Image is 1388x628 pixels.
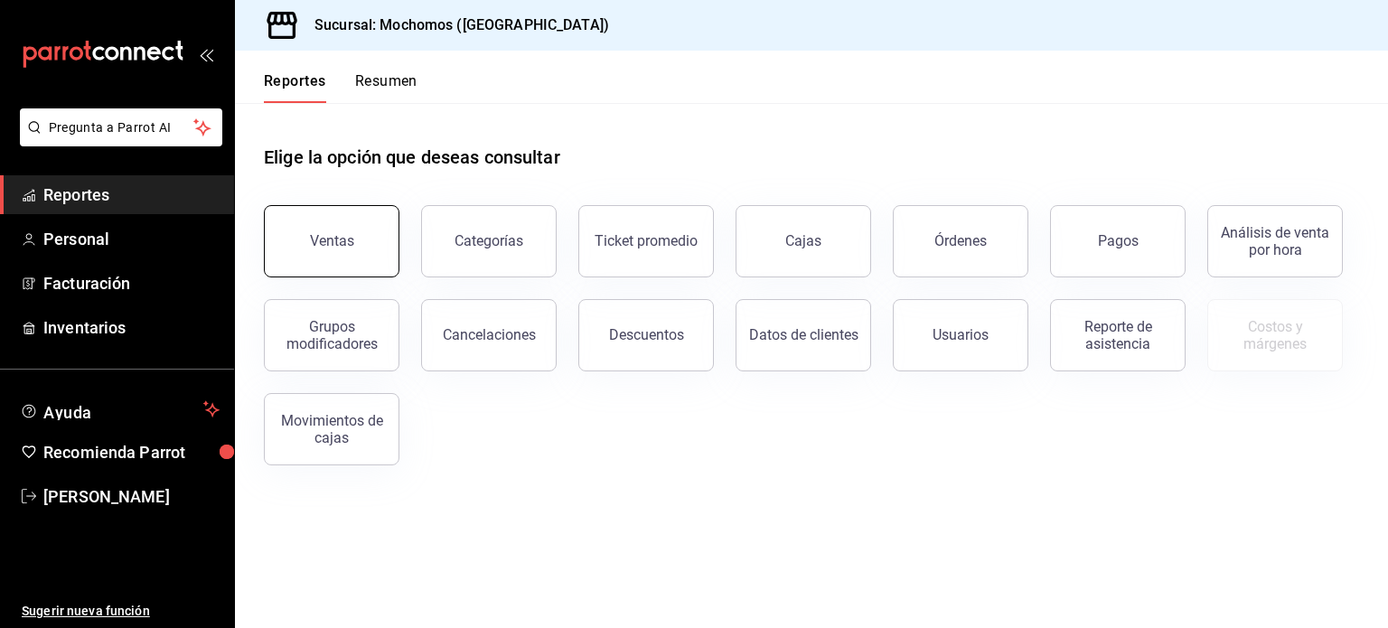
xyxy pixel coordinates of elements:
[578,299,714,371] button: Descuentos
[20,108,222,146] button: Pregunta a Parrot AI
[264,393,399,465] button: Movimientos de cajas
[609,326,684,343] div: Descuentos
[43,484,220,509] span: [PERSON_NAME]
[264,144,560,171] h1: Elige la opción que deseas consultar
[785,230,822,252] div: Cajas
[264,299,399,371] button: Grupos modificadores
[1062,318,1174,352] div: Reporte de asistencia
[749,326,858,343] div: Datos de clientes
[300,14,609,36] h3: Sucursal: Mochomos ([GEOGRAPHIC_DATA])
[13,131,222,150] a: Pregunta a Parrot AI
[43,183,220,207] span: Reportes
[1207,299,1343,371] button: Contrata inventarios para ver este reporte
[43,398,196,420] span: Ayuda
[264,72,417,103] div: navigation tabs
[276,412,388,446] div: Movimientos de cajas
[264,205,399,277] button: Ventas
[736,205,871,277] a: Cajas
[199,47,213,61] button: open_drawer_menu
[933,326,989,343] div: Usuarios
[264,72,326,103] button: Reportes
[1219,318,1331,352] div: Costos y márgenes
[893,205,1028,277] button: Órdenes
[49,118,194,137] span: Pregunta a Parrot AI
[1207,205,1343,277] button: Análisis de venta por hora
[43,227,220,251] span: Personal
[578,205,714,277] button: Ticket promedio
[43,440,220,464] span: Recomienda Parrot
[934,232,987,249] div: Órdenes
[443,326,536,343] div: Cancelaciones
[455,232,523,249] div: Categorías
[1050,205,1186,277] button: Pagos
[1219,224,1331,258] div: Análisis de venta por hora
[355,72,417,103] button: Resumen
[43,315,220,340] span: Inventarios
[893,299,1028,371] button: Usuarios
[1098,232,1139,249] div: Pagos
[276,318,388,352] div: Grupos modificadores
[736,299,871,371] button: Datos de clientes
[310,232,354,249] div: Ventas
[421,205,557,277] button: Categorías
[43,271,220,295] span: Facturación
[22,602,220,621] span: Sugerir nueva función
[1050,299,1186,371] button: Reporte de asistencia
[595,232,698,249] div: Ticket promedio
[421,299,557,371] button: Cancelaciones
